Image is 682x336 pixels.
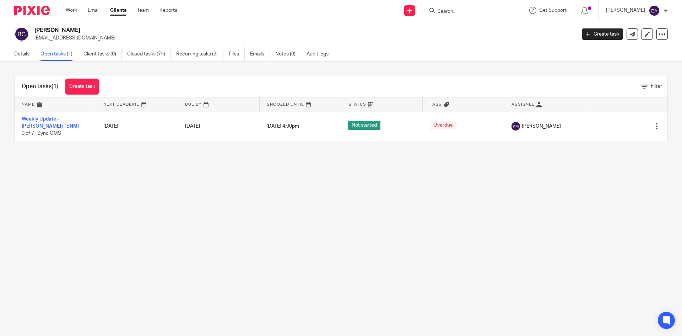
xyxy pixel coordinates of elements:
[267,102,304,106] span: Snoozed Until
[34,27,464,34] h2: [PERSON_NAME]
[22,131,61,136] span: 0 of 7 · Sync OMS
[83,47,122,61] a: Client tasks (0)
[110,7,126,14] a: Clients
[606,7,645,14] p: [PERSON_NAME]
[65,79,99,95] a: Create task
[88,7,99,14] a: Email
[348,102,366,106] span: Status
[185,124,200,129] span: [DATE]
[511,122,520,130] img: svg%3E
[34,34,571,42] p: [EMAIL_ADDRESS][DOMAIN_NAME]
[137,7,149,14] a: Team
[275,47,301,61] a: Notes (0)
[522,123,561,130] span: [PERSON_NAME]
[96,112,178,141] td: [DATE]
[348,121,380,130] span: Not started
[250,47,270,61] a: Emails
[651,84,662,89] span: Filter
[22,83,58,90] h1: Open tasks
[127,47,171,61] a: Closed tasks (74)
[582,28,623,40] a: Create task
[229,47,245,61] a: Files
[430,102,442,106] span: Tags
[307,47,334,61] a: Audit logs
[14,47,35,61] a: Details
[14,6,50,15] img: Pixie
[66,7,77,14] a: Work
[176,47,223,61] a: Recurring tasks (3)
[437,9,500,15] input: Search
[22,117,79,129] a: Weekly Update - [PERSON_NAME] (TSNM)
[52,84,58,89] span: (1)
[430,121,456,130] span: Overdue
[40,47,78,61] a: Open tasks (1)
[539,8,567,13] span: Get Support
[14,27,29,42] img: svg%3E
[159,7,177,14] a: Reports
[266,124,299,129] span: [DATE] 4:00pm
[649,5,660,16] img: svg%3E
